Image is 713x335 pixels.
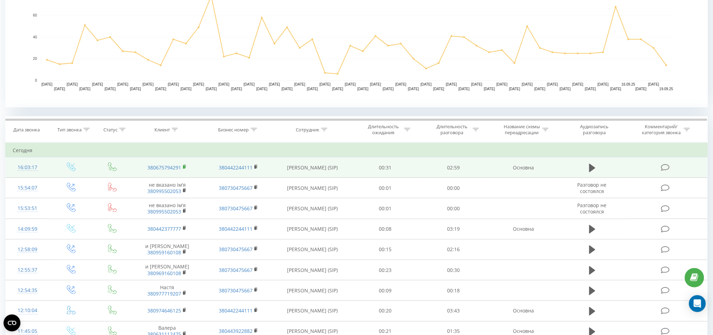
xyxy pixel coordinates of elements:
div: Аудиозапись разговора [572,124,617,136]
td: 00:09 [351,280,420,301]
div: Длительность ожидания [365,124,402,136]
text: [DATE] [231,87,242,91]
text: [DATE] [572,83,584,87]
div: 15:53:51 [13,201,42,215]
a: 380974646125 [147,308,181,314]
text: [DATE] [117,83,128,87]
text: [DATE] [180,87,192,91]
text: [DATE] [446,83,457,87]
td: 00:15 [351,239,420,260]
text: 19.09.25 [660,87,673,91]
div: Длительность разговора [433,124,471,136]
td: [PERSON_NAME] (SIP) [274,157,351,178]
text: [DATE] [332,87,343,91]
td: [PERSON_NAME] (SIP) [274,219,351,239]
span: Разговор не состоялся [578,202,607,215]
text: [DATE] [370,83,381,87]
text: [DATE] [585,87,596,91]
td: 00:23 [351,260,420,280]
text: [DATE] [294,83,306,87]
td: 03:19 [419,219,488,239]
text: [DATE] [79,87,91,91]
a: 380442244111 [219,225,253,232]
text: [DATE] [471,83,483,87]
a: 380995502053 [147,188,181,194]
td: [PERSON_NAME] (SIP) [274,280,351,301]
text: [DATE] [408,87,419,91]
td: 00:30 [419,260,488,280]
div: Тип звонка [57,127,82,133]
div: 12:55:37 [13,263,42,277]
td: Основна [488,157,559,178]
td: Сегодня [6,143,708,157]
a: 380443922882 [219,328,253,335]
text: [DATE] [104,87,116,91]
text: [DATE] [282,87,293,91]
text: [DATE] [92,83,103,87]
td: [PERSON_NAME] (SIP) [274,260,351,280]
div: 16:03:17 [13,161,42,174]
td: Основна [488,219,559,239]
a: 380977719207 [147,290,181,297]
td: 00:08 [351,219,420,239]
text: [DATE] [598,83,609,87]
text: [DATE] [130,87,141,91]
text: [DATE] [67,83,78,87]
a: 380730475667 [219,287,253,294]
div: Комментарий/категория звонка [641,124,682,136]
a: 380969160108 [147,270,181,277]
text: [DATE] [193,83,204,87]
text: 16.09.25 [622,83,635,87]
a: 380675794291 [147,164,181,171]
td: 00:31 [351,157,420,178]
div: 15:54:07 [13,181,42,195]
span: Разговор не состоялся [578,181,607,194]
td: [PERSON_NAME] (SIP) [274,239,351,260]
text: 0 [35,79,37,82]
td: [PERSON_NAME] (SIP) [274,178,351,198]
text: [DATE] [497,83,508,87]
td: [PERSON_NAME] (SIP) [274,198,351,219]
a: 380442244111 [219,308,253,314]
td: Основна [488,301,559,321]
td: 00:01 [351,178,420,198]
a: 380730475667 [219,267,253,273]
text: [DATE] [433,87,445,91]
text: 40 [33,35,37,39]
td: Настя [132,280,203,301]
div: Бизнес номер [218,127,249,133]
text: [DATE] [244,83,255,87]
text: [DATE] [42,83,53,87]
text: 60 [33,14,37,18]
a: 380442377777 [147,225,181,232]
td: 00:00 [419,198,488,219]
text: [DATE] [218,83,230,87]
td: 00:01 [351,198,420,219]
div: 12:54:35 [13,284,42,297]
button: Open CMP widget [4,315,20,331]
a: 380959160108 [147,249,181,256]
div: Дата звонка [13,127,40,133]
text: [DATE] [269,83,280,87]
td: не вказано ім'я [132,178,203,198]
td: не вказано ім'я [132,198,203,219]
text: [DATE] [256,87,268,91]
div: Статус [103,127,117,133]
div: Сотрудник [296,127,319,133]
text: [DATE] [509,87,521,91]
text: [DATE] [357,87,369,91]
a: 380730475667 [219,205,253,212]
text: [DATE] [459,87,470,91]
text: [DATE] [636,87,647,91]
td: 03:43 [419,301,488,321]
a: 380730475667 [219,246,253,253]
a: 380442244111 [219,164,253,171]
td: [PERSON_NAME] (SIP) [274,301,351,321]
td: и [PERSON_NAME] [132,239,203,260]
text: 20 [33,57,37,61]
a: 380730475667 [219,185,253,191]
text: [DATE] [421,83,432,87]
td: 02:59 [419,157,488,178]
text: [DATE] [168,83,179,87]
a: 380995502053 [147,208,181,215]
